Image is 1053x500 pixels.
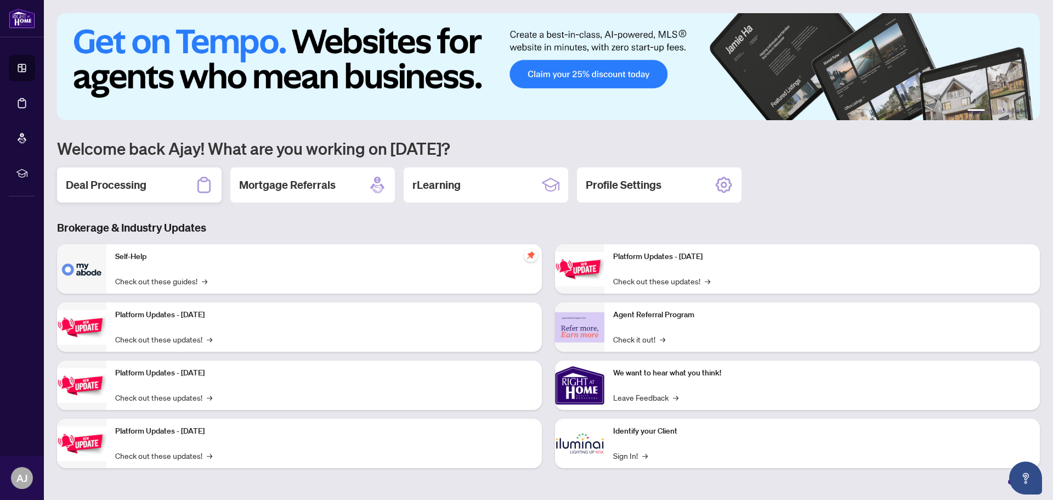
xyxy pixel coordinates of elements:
[115,309,533,321] p: Platform Updates - [DATE]
[115,391,212,403] a: Check out these updates!→
[115,367,533,379] p: Platform Updates - [DATE]
[115,251,533,263] p: Self-Help
[57,220,1040,235] h3: Brokerage & Industry Updates
[202,275,207,287] span: →
[555,252,604,286] img: Platform Updates - June 23, 2025
[412,177,461,193] h2: rLearning
[967,109,985,114] button: 1
[115,425,533,437] p: Platform Updates - [DATE]
[57,244,106,294] img: Self-Help
[613,309,1031,321] p: Agent Referral Program
[613,391,678,403] a: Leave Feedback→
[613,333,665,345] a: Check it out!→
[57,138,1040,159] h1: Welcome back Ajay! What are you working on [DATE]?
[642,450,648,462] span: →
[1016,109,1020,114] button: 5
[660,333,665,345] span: →
[555,361,604,410] img: We want to hear what you think!
[705,275,710,287] span: →
[673,391,678,403] span: →
[555,312,604,342] img: Agent Referral Program
[57,310,106,345] img: Platform Updates - September 16, 2025
[998,109,1003,114] button: 3
[613,425,1031,437] p: Identify your Client
[613,367,1031,379] p: We want to hear what you think!
[555,419,604,468] img: Identify your Client
[57,13,1040,120] img: Slide 0
[239,177,336,193] h2: Mortgage Referrals
[115,450,212,462] a: Check out these updates!→
[16,470,27,486] span: AJ
[1009,462,1042,495] button: Open asap
[66,177,146,193] h2: Deal Processing
[207,450,212,462] span: →
[57,368,106,403] img: Platform Updates - July 21, 2025
[1024,109,1029,114] button: 6
[613,275,710,287] a: Check out these updates!→
[524,249,537,262] span: pushpin
[613,450,648,462] a: Sign In!→
[1007,109,1011,114] button: 4
[613,251,1031,263] p: Platform Updates - [DATE]
[989,109,994,114] button: 2
[207,333,212,345] span: →
[9,8,35,29] img: logo
[57,426,106,461] img: Platform Updates - July 8, 2025
[207,391,212,403] span: →
[115,275,207,287] a: Check out these guides!→
[586,177,661,193] h2: Profile Settings
[115,333,212,345] a: Check out these updates!→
